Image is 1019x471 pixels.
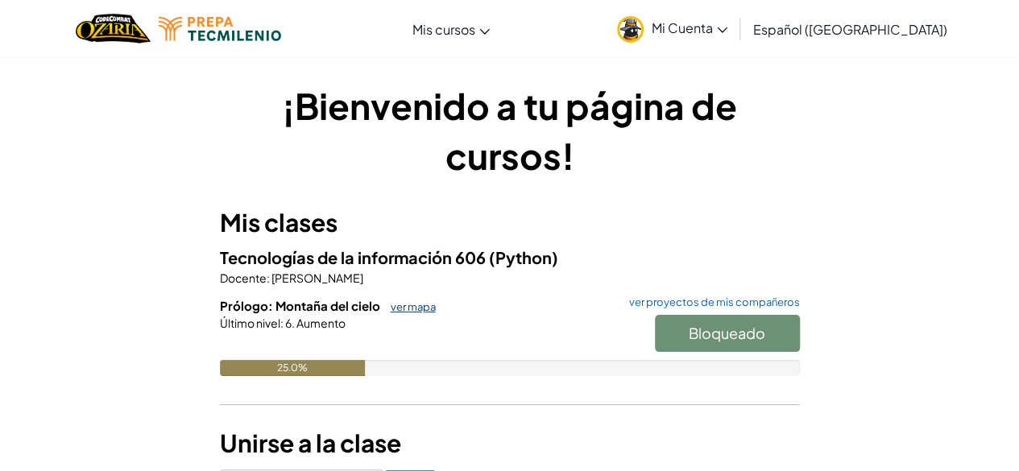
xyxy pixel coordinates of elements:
[220,298,380,313] font: Prólogo: Montaña del cielo
[271,271,363,285] font: [PERSON_NAME]
[629,295,800,308] font: ver proyectos de mis compañeros
[489,247,558,267] font: (Python)
[285,316,295,330] font: 6.
[76,12,151,45] a: Logotipo de Ozaria de CodeCombat
[609,3,735,54] a: Mi Cuenta
[412,21,475,38] font: Mis cursos
[220,247,486,267] font: Tecnologías de la información 606
[76,12,151,45] img: Hogar
[617,16,644,43] img: avatar
[404,7,498,51] a: Mis cursos
[280,316,284,330] font: :
[282,83,737,178] font: ¡Bienvenido a tu página de cursos!
[220,316,280,330] font: Último nivel
[745,7,955,51] a: Español ([GEOGRAPHIC_DATA])
[220,207,338,238] font: Mis clases
[391,300,436,313] font: ver mapa
[277,362,308,374] font: 25.0%
[159,17,281,41] img: Logotipo de Tecmilenio
[267,271,270,285] font: :
[296,316,346,330] font: Aumento
[652,19,713,36] font: Mi Cuenta
[753,21,947,38] font: Español ([GEOGRAPHIC_DATA])
[220,428,401,458] font: Unirse a la clase
[220,271,267,285] font: Docente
